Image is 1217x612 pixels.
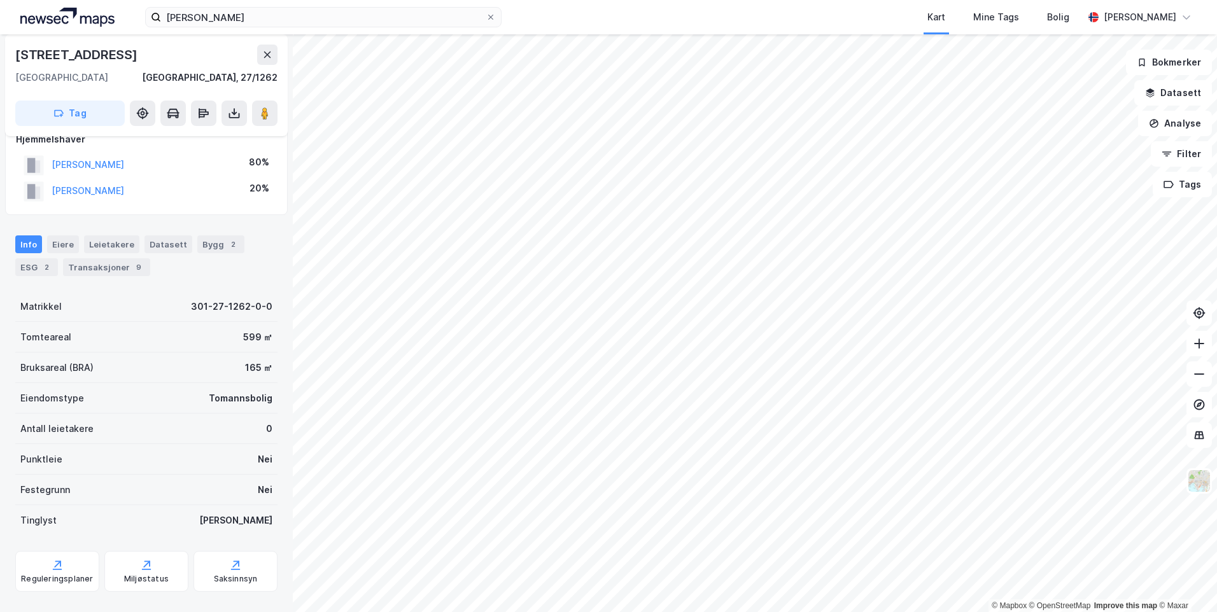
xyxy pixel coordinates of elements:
button: Tags [1153,172,1212,197]
div: Festegrunn [20,482,70,497]
button: Tag [15,101,125,126]
div: Transaksjoner [63,258,150,276]
div: Eiendomstype [20,391,84,406]
div: Kart [927,10,945,25]
div: 2 [227,238,239,251]
div: [PERSON_NAME] [1104,10,1176,25]
div: Eiere [47,235,79,253]
div: Kontrollprogram for chat [1153,551,1217,612]
div: [STREET_ADDRESS] [15,45,140,65]
div: Matrikkel [20,299,62,314]
div: Mine Tags [973,10,1019,25]
div: 301-27-1262-0-0 [191,299,272,314]
div: Datasett [144,235,192,253]
img: Z [1187,469,1211,493]
div: 165 ㎡ [245,360,272,375]
div: Bruksareal (BRA) [20,360,94,375]
div: 20% [250,181,269,196]
button: Datasett [1134,80,1212,106]
a: Improve this map [1094,601,1157,610]
div: Hjemmelshaver [16,132,277,147]
button: Analyse [1138,111,1212,136]
div: Leietakere [84,235,139,253]
button: Bokmerker [1126,50,1212,75]
div: Reguleringsplaner [21,574,93,584]
div: Tomannsbolig [209,391,272,406]
div: [PERSON_NAME] [199,513,272,528]
div: Saksinnsyn [214,574,258,584]
div: 0 [266,421,272,436]
div: [GEOGRAPHIC_DATA] [15,70,108,85]
img: logo.a4113a55bc3d86da70a041830d287a7e.svg [20,8,115,27]
div: Tinglyst [20,513,57,528]
input: Søk på adresse, matrikkel, gårdeiere, leietakere eller personer [161,8,486,27]
div: Nei [258,482,272,497]
div: Bolig [1047,10,1069,25]
div: Miljøstatus [124,574,169,584]
div: Info [15,235,42,253]
div: Bygg [197,235,244,253]
div: Punktleie [20,452,62,467]
div: Nei [258,452,272,467]
div: 599 ㎡ [243,330,272,345]
div: ESG [15,258,58,276]
div: 9 [132,261,145,274]
button: Filter [1151,141,1212,167]
div: Tomteareal [20,330,71,345]
iframe: Chat Widget [1153,551,1217,612]
div: 2 [40,261,53,274]
a: Mapbox [992,601,1027,610]
div: 80% [249,155,269,170]
div: [GEOGRAPHIC_DATA], 27/1262 [142,70,278,85]
a: OpenStreetMap [1029,601,1091,610]
div: Antall leietakere [20,421,94,436]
